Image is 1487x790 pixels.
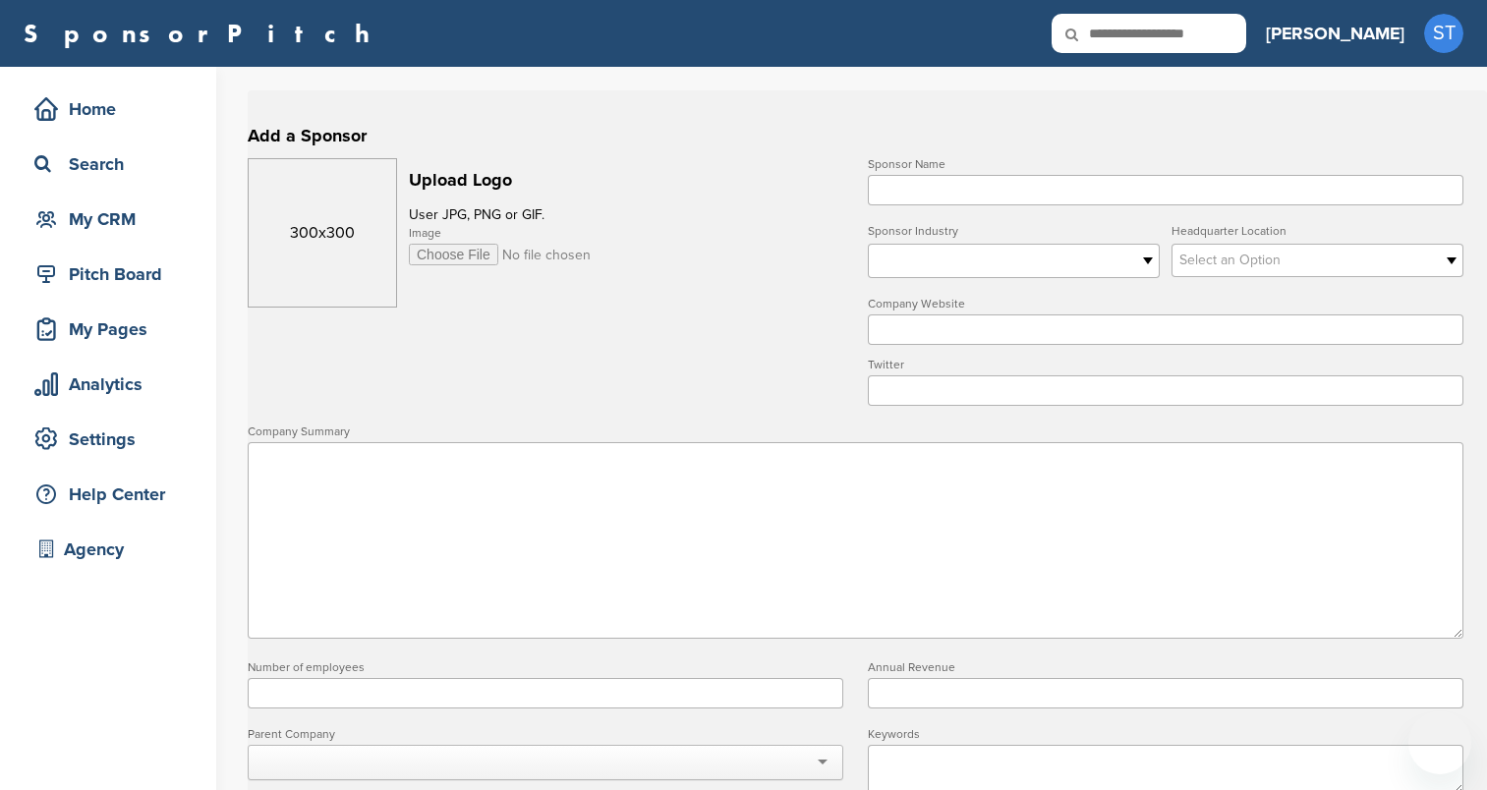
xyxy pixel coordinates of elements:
h2: Add a Sponsor [248,123,1463,149]
span: ST [1424,14,1463,53]
a: Analytics [20,362,197,407]
iframe: Button to launch messaging window [1408,711,1471,774]
span: Select an Option [1179,249,1430,272]
a: Home [20,86,197,132]
div: Settings [29,422,197,457]
a: Pitch Board [20,252,197,297]
div: Home [29,91,197,127]
div: Analytics [29,367,197,402]
label: Keywords [868,728,1463,740]
h2: Upload Logo [409,167,710,194]
div: Agency [29,532,197,567]
div: Pitch Board [29,256,197,292]
p: User JPG, PNG or GIF. [409,202,710,227]
div: My Pages [29,311,197,347]
h4: 300x300 [249,221,396,245]
a: Help Center [20,472,197,517]
a: Settings [20,417,197,462]
label: Parent Company [248,728,843,740]
label: Company Summary [248,425,1463,437]
label: Sponsor Name [868,158,1463,170]
a: My Pages [20,307,197,352]
a: Search [20,141,197,187]
a: Agency [20,527,197,572]
label: Number of employees [248,661,843,673]
label: Image [409,227,710,239]
label: Company Website [868,298,1463,310]
label: Sponsor Industry [868,225,1160,237]
div: Search [29,146,197,182]
label: Annual Revenue [868,661,1463,673]
a: [PERSON_NAME] [1266,12,1404,55]
h3: [PERSON_NAME] [1266,20,1404,47]
label: Twitter [868,359,1463,370]
label: Headquarter Location [1172,225,1463,237]
a: My CRM [20,197,197,242]
div: Help Center [29,477,197,512]
a: SponsorPitch [24,21,382,46]
div: My CRM [29,201,197,237]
